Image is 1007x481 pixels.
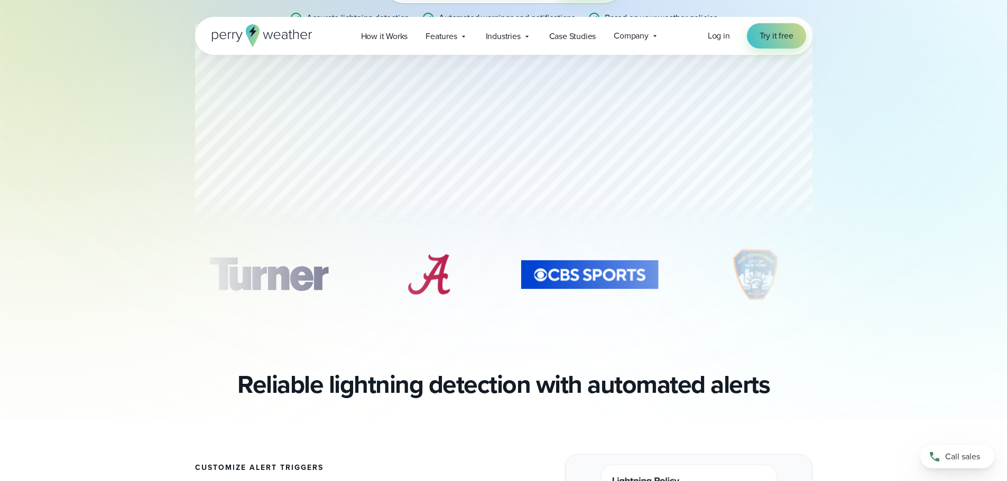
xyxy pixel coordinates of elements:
p: Based on your weather policies [605,12,717,24]
span: How it Works [361,30,408,43]
div: 6 of 11 [394,248,464,301]
div: slideshow [195,248,812,306]
div: 8 of 11 [716,248,797,301]
a: Case Studies [540,25,605,47]
a: Try it free [747,23,806,49]
p: Accurate lightning detection [307,12,409,24]
img: CBS-Sports.svg [514,248,664,301]
a: Call sales [920,445,994,468]
img: University-of-Alabama.svg [394,248,464,301]
a: Log in [708,30,730,42]
div: 5 of 11 [193,248,344,301]
span: Company [614,30,649,42]
span: Try it free [760,30,793,42]
h2: Reliable lightning detection with automated alerts [237,370,770,399]
span: Case Studies [549,30,596,43]
a: How it Works [352,25,417,47]
span: Call sales [945,450,980,463]
div: 7 of 11 [514,248,664,301]
h3: CUSTOMIZE ALERT TRIGGERS [195,464,495,472]
img: City-of-New-York-Fire-Department-FDNY.svg [716,248,797,301]
img: Turner-Construction_1.svg [193,248,344,301]
p: Automated warnings and notifications [439,12,575,24]
span: Industries [486,30,521,43]
span: Features [426,30,457,43]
